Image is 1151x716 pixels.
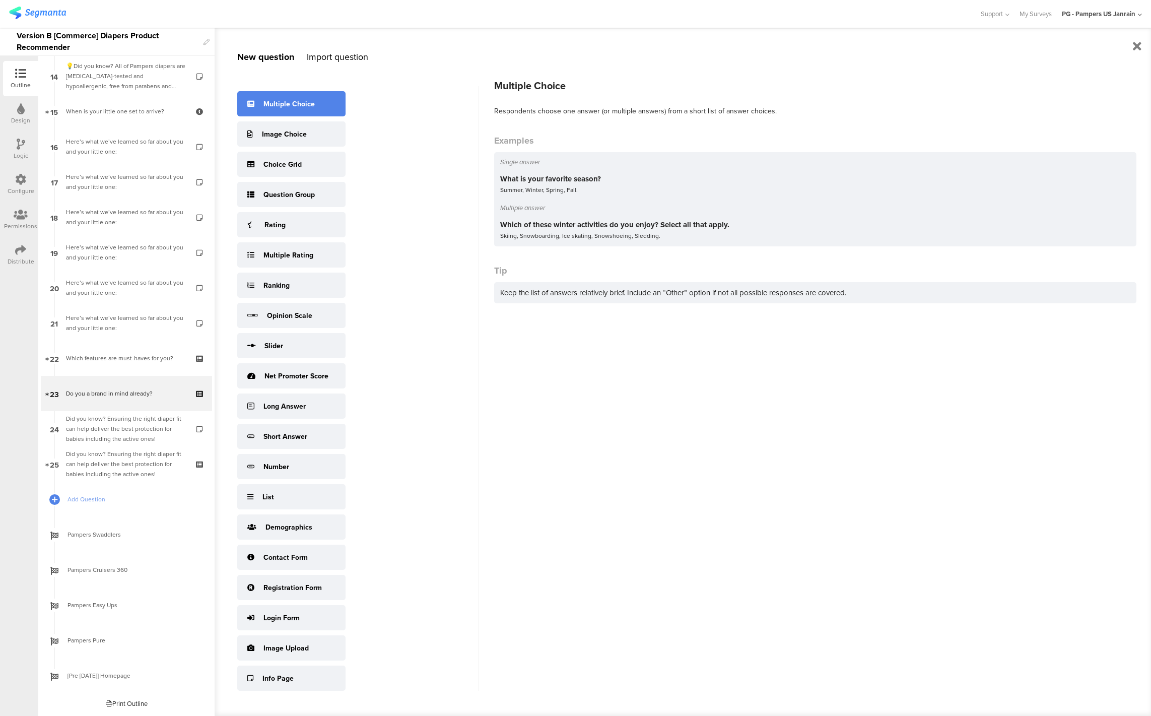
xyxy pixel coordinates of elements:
span: 16 [50,141,58,152]
div: Keep the list of answers relatively brief. Include an “Other” option if not all possible response... [494,282,1136,303]
div: Here’s what we’ve learned so far about you and your little one: [66,207,186,227]
a: 17 Here’s what we’ve learned so far about you and your little one: [41,164,212,200]
span: Pampers Swaddlers [67,530,196,540]
div: Design [11,116,30,125]
span: Add Question [67,494,196,504]
div: Here’s what we’ve learned so far about you and your little one: [66,137,186,157]
span: 17 [51,176,58,187]
div: Question Group [263,189,315,200]
div: Long Answer [263,401,306,412]
div: Slider [264,341,283,351]
a: 14 💡Did you know? All of Pampers diapers are [MEDICAL_DATA]-tested and hypoallergenic, free from ... [41,58,212,94]
a: 15 When is your little one set to arrive? [41,94,212,129]
a: 20 Here’s what we’ve learned so far about you and your little one: [41,270,212,305]
div: Multiple answer [500,203,1130,213]
span: 21 [50,317,58,329]
div: Multiple Choice [494,78,1136,93]
a: 16 Here’s what we’ve learned so far about you and your little one: [41,129,212,164]
div: Which of these winter activities do you enjoy? Select all that apply. [500,219,1130,230]
div: Version B [Commerce] Diapers Product Recommender [17,28,198,55]
a: [Pre [DATE]] Homepage [41,658,212,693]
div: Login Form [263,613,300,623]
div: Print Outline [106,699,148,708]
a: 18 Here’s what we’ve learned so far about you and your little one: [41,200,212,235]
span: 15 [50,106,58,117]
div: Distribute [8,257,34,266]
span: 24 [50,423,59,434]
img: segmanta logo [9,7,66,19]
span: 18 [50,212,58,223]
div: Registration Form [263,582,322,593]
div: Opinion Scale [267,310,312,321]
div: Did you know? Ensuring the right diaper fit can help deliver the best protection for babies inclu... [66,414,186,444]
a: Pampers Easy Ups [41,588,212,623]
a: Pampers Swaddlers [41,517,212,552]
div: List [262,492,274,502]
span: 14 [50,71,58,82]
a: 23 Do you a brand in mind already? [41,376,212,411]
div: Examples [494,134,1136,147]
div: Single answer [500,157,1130,167]
a: 19 Here’s what we’ve learned so far about you and your little one: [41,235,212,270]
a: 22 Which features are must-haves for you? [41,341,212,376]
div: PG - Pampers US Janrain [1062,9,1135,19]
div: Contact Form [263,552,308,563]
span: 23 [50,388,59,399]
div: Short Answer [263,431,307,442]
div: Respondents choose one answer (or multiple answers) from a short list of answer choices. [494,106,1136,116]
div: Outline [11,81,31,90]
div: Rating [264,220,286,230]
div: Summer, Winter, Spring, Fall. [500,184,1130,196]
span: [Pre [DATE]] Homepage [67,671,196,681]
span: 22 [50,353,59,364]
div: Number [263,462,289,472]
div: Which features are must-haves for you? [66,353,186,363]
div: What is your favorite season? [500,173,1130,184]
div: Here’s what we’ve learned so far about you and your little one: [66,242,186,263]
div: Multiple Choice [263,99,315,109]
div: Import question [307,50,368,63]
div: 💡Did you know? All of Pampers diapers are dermatologist-tested and hypoallergenic, free from para... [66,61,186,91]
a: Pampers Cruisers 360 [41,552,212,588]
div: Here’s what we’ve learned so far about you and your little one: [66,313,186,333]
a: Pampers Pure [41,623,212,658]
span: 25 [50,459,59,470]
div: Here’s what we’ve learned so far about you and your little one: [66,278,186,298]
div: Demographics [265,522,312,533]
span: Support [981,9,1003,19]
div: Do you a brand in mind already? [66,388,186,399]
a: 24 Did you know? Ensuring the right diaper fit can help deliver the best protection for babies in... [41,411,212,446]
div: When is your little one set to arrive? [66,106,186,116]
div: Info Page [262,673,294,684]
span: Pampers Easy Ups [67,600,196,610]
div: Net Promoter Score [264,371,328,381]
span: 19 [50,247,58,258]
div: Did you know? Ensuring the right diaper fit can help deliver the best protection for babies inclu... [66,449,186,479]
span: 20 [50,282,59,293]
div: Ranking [263,280,290,291]
div: Permissions [4,222,37,231]
div: Tip [494,264,1136,277]
div: Image Upload [263,643,309,654]
a: 25 Did you know? Ensuring the right diaper fit can help deliver the best protection for babies in... [41,446,212,482]
div: Choice Grid [263,159,302,170]
span: Pampers Cruisers 360 [67,565,196,575]
a: 21 Here’s what we’ve learned so far about you and your little one: [41,305,212,341]
div: New question [237,50,294,63]
span: Pampers Pure [67,635,196,645]
div: Logic [14,151,28,160]
div: Configure [8,186,34,196]
div: Here’s what we’ve learned so far about you and your little one: [66,172,186,192]
div: Skiing, Snowboarding, Ice skating, Snowshoeing, Sledding. [500,230,1130,241]
div: Multiple Rating [263,250,313,261]
div: Image Choice [262,129,307,140]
